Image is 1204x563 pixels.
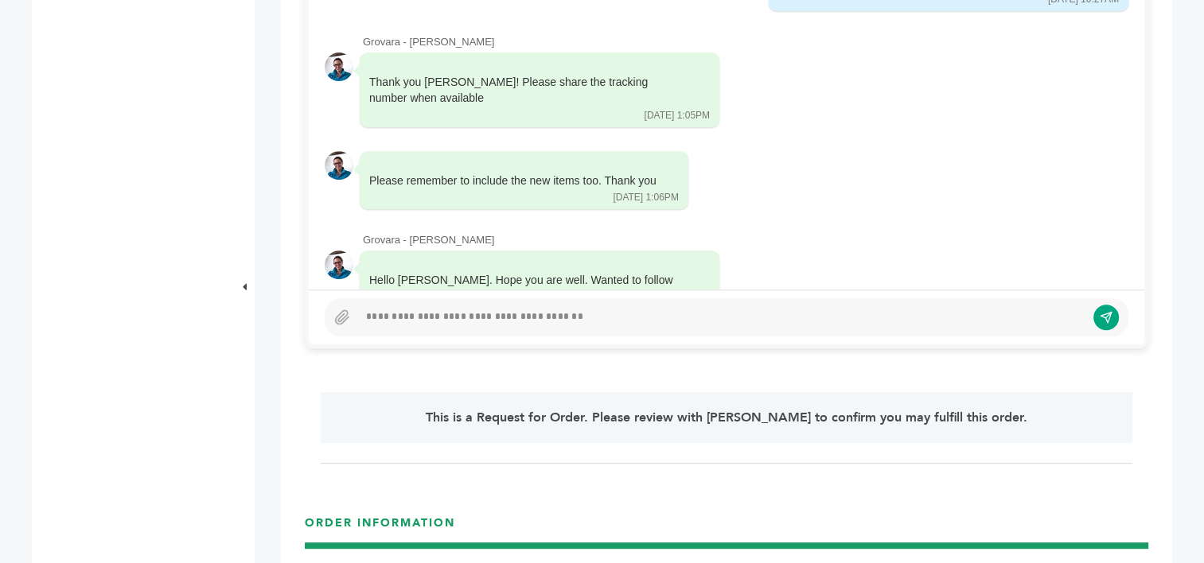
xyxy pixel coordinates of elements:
[353,408,1100,427] p: This is a Request for Order. Please review with [PERSON_NAME] to confirm you may fulfill this order.
[369,273,688,320] div: Hello [PERSON_NAME]. Hope you are well. Wanted to follow up on the progress of the sample orders....
[613,191,678,204] div: [DATE] 1:06PM
[369,75,688,106] div: Thank you [PERSON_NAME]! Please share the tracking number when available
[305,515,1148,543] h3: ORDER INFORMATION
[369,173,657,189] div: Please remember to include the new items too. Thank you
[645,109,710,122] div: [DATE] 1:05PM
[363,35,1128,49] div: Grovara - [PERSON_NAME]
[363,233,1128,247] div: Grovara - [PERSON_NAME]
